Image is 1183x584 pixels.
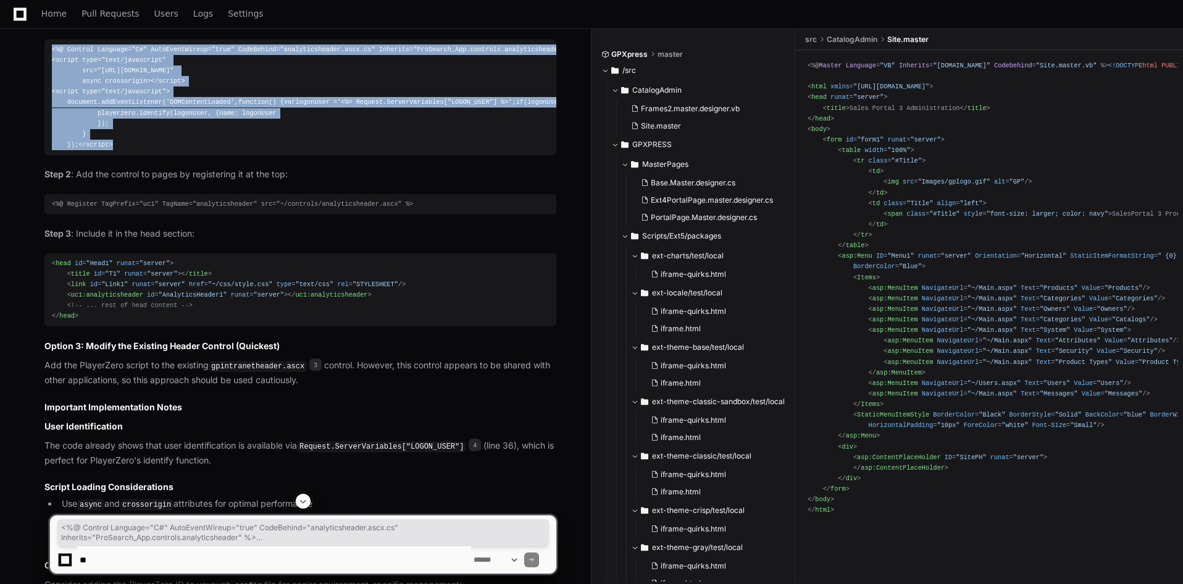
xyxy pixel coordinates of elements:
[872,316,918,323] span: asp:MenuItem
[968,305,1017,313] span: "~/Main.aspx"
[71,291,143,298] span: uc1:analyticsheader
[641,286,648,300] svg: Directory
[641,248,648,263] svg: Directory
[872,295,918,302] span: asp:MenuItem
[1097,379,1123,387] span: "Users"
[968,326,1017,334] span: "~/Main.aspx"
[819,62,842,69] span: Master
[808,115,834,122] span: </ >
[631,392,786,412] button: ext-theme-classic-sandbox/test/local
[1074,305,1093,313] span: Value
[621,154,786,174] button: MasterPages
[1040,305,1070,313] span: "Owners"
[830,93,850,101] span: runat
[884,337,1181,344] span: < = = = />
[815,62,1100,69] span: @ = = =
[182,270,212,277] span: </ >
[611,63,619,78] svg: Directory
[842,252,872,260] span: asp:Menu
[823,136,945,143] span: < = = >
[124,270,143,277] span: runat
[864,146,884,154] span: width
[631,157,638,172] svg: Directory
[621,226,786,246] button: Scripts/Ext5/packages
[105,77,147,85] span: crossorigin
[982,358,1032,366] span: "~/Main.aspx"
[869,305,1135,313] span: < = = = />
[636,174,779,192] button: Base.Master.designer.cs
[982,347,1032,355] span: "~/Main.aspx"
[1040,295,1085,302] span: "Categories"
[44,228,71,239] strong: Step 3
[189,270,208,277] span: title
[641,104,740,114] span: Frames2.master.designer.vb
[661,487,701,497] span: iframe.html
[1024,379,1040,387] span: Text
[1105,337,1124,344] span: Value
[937,200,956,207] span: align
[1142,62,1158,69] span: html
[994,178,1005,185] span: alt
[899,263,922,270] span: "Blue"
[887,35,929,44] span: Site.master
[869,316,1158,323] span: < = = = />
[987,210,1108,218] span: "font-size: larger; color: navy"
[880,62,895,69] span: "VB"
[309,358,322,371] span: 3
[652,288,722,298] span: ext-locale/test/local
[838,146,914,154] span: < = >
[1040,284,1078,292] span: "Products"
[1010,178,1025,185] span: "GP"
[86,260,113,267] span: "Head1"
[90,281,98,288] span: id
[56,88,78,95] span: script
[631,337,786,357] button: ext-theme-base/test/local
[1036,62,1097,69] span: "Site.master.vb"
[219,109,235,117] span: name
[808,125,830,133] span: < >
[140,109,170,117] span: identify
[71,270,90,277] span: title
[82,77,101,85] span: async
[78,141,112,148] span: </ >
[853,83,929,90] span: "[URL][DOMAIN_NAME]"
[1021,295,1036,302] span: Text
[52,44,549,150] div: <%@ Control Language="C#" AutoEventWireup="true" CodeBehind="analyticsheader.ascx.cs" Inherits="P...
[101,88,166,95] span: "text/javascript"
[876,221,884,228] span: td
[975,252,1017,260] span: Orientation
[105,270,120,277] span: "T1"
[857,157,864,164] span: tr
[853,263,895,270] span: BorderColor
[41,10,67,17] span: Home
[646,412,779,429] button: iframe-quirks.html
[52,88,170,95] span: < = >
[611,49,648,59] span: GPXpress
[82,10,139,17] span: Pull Requests
[611,135,786,154] button: GPXPRESS
[56,56,78,64] span: script
[208,281,273,288] span: "~/css/style.css"
[827,35,877,44] span: CatalogAdmin
[44,167,556,182] p: : Add the control to pages by registering it at the top:
[611,80,786,100] button: CatalogAdmin
[52,260,173,267] span: < = = >
[922,284,964,292] span: NavigateUrl
[231,291,250,298] span: runat
[876,189,884,197] span: td
[861,231,868,239] span: tr
[872,305,918,313] span: asp:MenuItem
[646,483,779,501] button: iframe.html
[52,56,177,85] span: < = = >
[147,291,154,298] span: id
[636,192,779,209] button: Ext4PortalPage.master.designer.cs
[67,270,182,277] span: < = = >
[884,178,1032,185] span: < = = />
[626,100,779,117] button: Frames2.master.designer.vb
[67,302,193,309] span: <!-- ... rest of head content -->
[846,242,865,249] span: table
[968,295,1017,302] span: "~/Main.aspx"
[887,358,933,366] span: asp:MenuItem
[82,67,93,74] span: src
[661,307,726,316] span: iframe-quirks.html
